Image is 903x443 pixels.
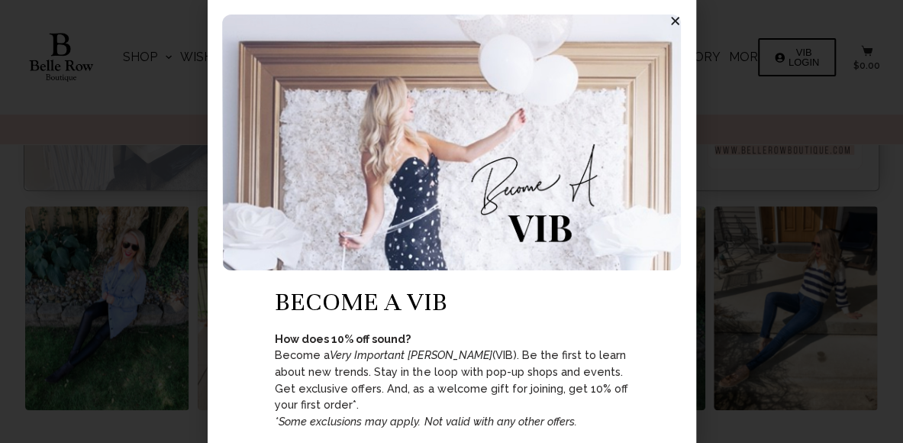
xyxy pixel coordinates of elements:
[275,289,627,315] h2: become a vib
[669,15,681,27] a: Close
[275,415,576,428] em: *Some exclusions may apply. Not valid with any other offers.
[275,331,627,430] p: Become a (VIB). Be the first to learn about new trends. Stay in the loop with pop-up shops and ev...
[330,348,492,361] em: Very Important [PERSON_NAME]
[275,332,411,345] strong: How does 10% off sound?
